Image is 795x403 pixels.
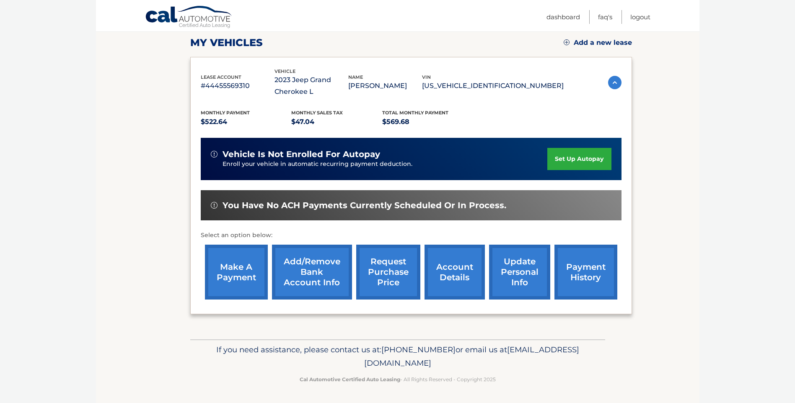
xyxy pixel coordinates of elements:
[364,345,579,368] span: [EMAIL_ADDRESS][DOMAIN_NAME]
[196,343,600,370] p: If you need assistance, please contact us at: or email us at
[201,110,250,116] span: Monthly Payment
[223,160,548,169] p: Enroll your vehicle in automatic recurring payment deduction.
[598,10,612,24] a: FAQ's
[145,5,233,30] a: Cal Automotive
[382,116,473,128] p: $569.68
[291,110,343,116] span: Monthly sales Tax
[489,245,550,300] a: update personal info
[422,80,564,92] p: [US_VEHICLE_IDENTIFICATION_NUMBER]
[564,39,632,47] a: Add a new lease
[223,149,380,160] span: vehicle is not enrolled for autopay
[201,80,274,92] p: #44455569310
[348,74,363,80] span: name
[382,110,448,116] span: Total Monthly Payment
[223,200,506,211] span: You have no ACH payments currently scheduled or in process.
[201,74,241,80] span: lease account
[348,80,422,92] p: [PERSON_NAME]
[381,345,456,354] span: [PHONE_NUMBER]
[546,10,580,24] a: Dashboard
[564,39,570,45] img: add.svg
[356,245,420,300] a: request purchase price
[196,375,600,384] p: - All Rights Reserved - Copyright 2025
[272,245,352,300] a: Add/Remove bank account info
[422,74,431,80] span: vin
[608,76,621,89] img: accordion-active.svg
[201,230,621,240] p: Select an option below:
[211,202,218,209] img: alert-white.svg
[201,116,292,128] p: $522.64
[630,10,650,24] a: Logout
[300,376,400,382] strong: Cal Automotive Certified Auto Leasing
[547,148,611,170] a: set up autopay
[190,36,263,49] h2: my vehicles
[425,245,485,300] a: account details
[211,151,218,158] img: alert-white.svg
[205,245,268,300] a: make a payment
[274,68,295,74] span: vehicle
[274,74,348,98] p: 2023 Jeep Grand Cherokee L
[554,245,617,300] a: payment history
[291,116,382,128] p: $47.04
